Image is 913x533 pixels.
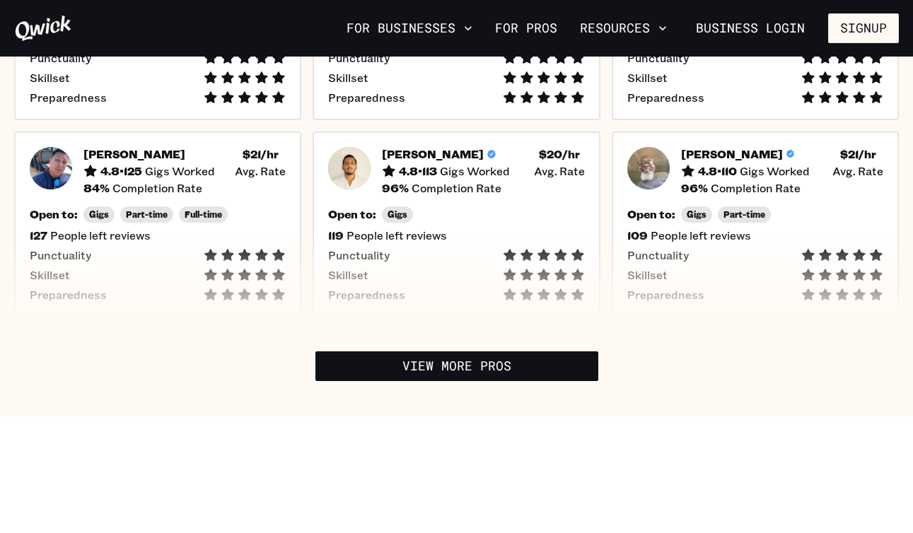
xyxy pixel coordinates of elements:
[328,71,368,85] span: Skillset
[828,13,899,43] button: Signup
[382,181,409,195] h5: 96 %
[612,131,899,317] button: Pro headshot[PERSON_NAME]4.8•110Gigs Worked$21/hr Avg. Rate96%Completion RateOpen to:GigsPart-tim...
[627,268,668,282] span: Skillset
[534,164,585,178] span: Avg. Rate
[698,164,737,178] h5: 4.8 • 110
[313,131,600,317] button: Pro headshot[PERSON_NAME]4.8•113Gigs Worked$20/hr Avg. Rate96%Completion RateOpen to:Gigs119Peopl...
[627,51,689,65] span: Punctuality
[627,90,704,105] span: Preparedness
[30,71,70,85] span: Skillset
[328,268,368,282] span: Skillset
[627,207,675,221] h5: Open to:
[328,248,390,262] span: Punctuality
[30,288,107,302] span: Preparedness
[235,164,286,178] span: Avg. Rate
[711,181,801,195] span: Completion Rate
[681,181,708,195] h5: 96 %
[539,147,580,161] h5: $ 20 /hr
[627,288,704,302] span: Preparedness
[382,147,484,161] h5: [PERSON_NAME]
[399,164,437,178] h5: 4.8 • 113
[832,164,883,178] span: Avg. Rate
[328,51,390,65] span: Punctuality
[328,147,371,189] img: Pro headshot
[412,181,501,195] span: Completion Rate
[50,228,151,242] span: People left reviews
[126,209,168,220] span: Part-time
[687,209,706,220] span: Gigs
[30,147,72,189] img: Pro headshot
[627,248,689,262] span: Punctuality
[328,288,405,302] span: Preparedness
[185,209,222,220] span: Full-time
[83,147,185,161] h5: [PERSON_NAME]
[489,16,563,40] a: For Pros
[328,207,376,221] h5: Open to:
[627,228,648,242] h5: 109
[574,16,673,40] button: Resources
[341,16,478,40] button: For Businesses
[328,228,344,242] h5: 119
[30,228,47,242] h5: 127
[30,207,78,221] h5: Open to:
[388,209,407,220] span: Gigs
[627,71,668,85] span: Skillset
[740,164,810,178] span: Gigs Worked
[684,13,817,43] a: Business Login
[30,248,91,262] span: Punctuality
[440,164,510,178] span: Gigs Worked
[30,51,91,65] span: Punctuality
[112,181,202,195] span: Completion Rate
[328,90,405,105] span: Preparedness
[840,147,876,161] h5: $ 21 /hr
[627,147,670,189] img: Pro headshot
[145,164,215,178] span: Gigs Worked
[30,90,107,105] span: Preparedness
[30,268,70,282] span: Skillset
[89,209,109,220] span: Gigs
[681,147,783,161] h5: [PERSON_NAME]
[315,351,598,381] a: View More Pros
[100,164,142,178] h5: 4.8 • 125
[651,228,751,242] span: People left reviews
[243,147,279,161] h5: $ 21 /hr
[723,209,765,220] span: Part-time
[347,228,447,242] span: People left reviews
[83,181,110,195] h5: 84 %
[14,131,301,317] button: Pro headshot[PERSON_NAME]4.8•125Gigs Worked$21/hr Avg. Rate84%Completion RateOpen to:GigsPart-tim...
